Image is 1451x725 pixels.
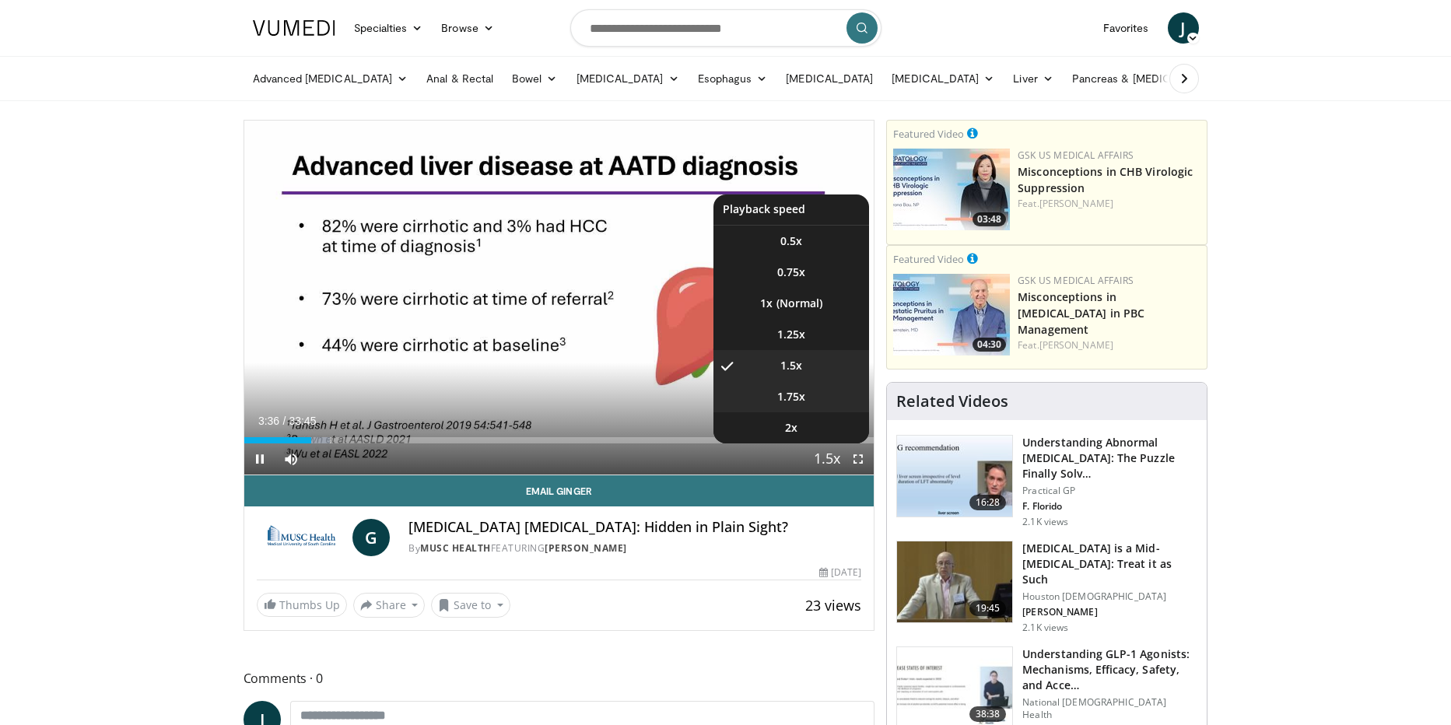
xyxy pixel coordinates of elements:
[283,415,286,427] span: /
[1018,164,1193,195] a: Misconceptions in CHB Virologic Suppression
[1018,149,1134,162] a: GSK US Medical Affairs
[760,296,773,311] span: 1x
[1022,622,1068,634] p: 2.1K views
[408,541,861,555] div: By FEATURING
[777,264,805,280] span: 0.75x
[503,63,566,94] a: Bowel
[420,541,491,555] a: MUSC Health
[1022,541,1197,587] h3: [MEDICAL_DATA] is a Mid-[MEDICAL_DATA]: Treat it as Such
[352,519,390,556] a: G
[776,63,882,94] a: [MEDICAL_DATA]
[819,566,861,580] div: [DATE]
[1018,274,1134,287] a: GSK US Medical Affairs
[1022,500,1197,513] p: F. Florido
[777,389,805,405] span: 1.75x
[897,436,1012,517] img: 756ba46d-873c-446a-bef7-b53f94477476.150x105_q85_crop-smart_upscale.jpg
[777,327,805,342] span: 1.25x
[244,475,874,506] a: Email Ginger
[780,233,802,249] span: 0.5x
[244,437,874,443] div: Progress Bar
[567,63,689,94] a: [MEDICAL_DATA]
[973,338,1006,352] span: 04:30
[843,443,874,475] button: Fullscreen
[417,63,503,94] a: Anal & Rectal
[570,9,881,47] input: Search topics, interventions
[408,519,861,536] h4: [MEDICAL_DATA] [MEDICAL_DATA]: Hidden in Plain Sight?
[257,519,347,556] img: MUSC Health
[893,252,964,266] small: Featured Video
[1022,435,1197,482] h3: Understanding Abnormal [MEDICAL_DATA]: The Puzzle Finally Solv…
[893,274,1010,355] a: 04:30
[289,415,316,427] span: 33:45
[882,63,1004,94] a: [MEDICAL_DATA]
[244,443,275,475] button: Pause
[969,495,1007,510] span: 16:28
[893,149,1010,230] a: 03:48
[780,358,802,373] span: 1.5x
[896,435,1197,528] a: 16:28 Understanding Abnormal [MEDICAL_DATA]: The Puzzle Finally Solv… Practical GP F. Florido 2.1...
[275,443,307,475] button: Mute
[1018,289,1144,337] a: Misconceptions in [MEDICAL_DATA] in PBC Management
[1022,516,1068,528] p: 2.1K views
[969,601,1007,616] span: 19:45
[897,541,1012,622] img: 747e94ab-1cae-4bba-8046-755ed87a7908.150x105_q85_crop-smart_upscale.jpg
[1039,338,1113,352] a: [PERSON_NAME]
[785,420,797,436] span: 2x
[432,12,503,44] a: Browse
[1039,197,1113,210] a: [PERSON_NAME]
[1168,12,1199,44] a: J
[805,596,861,615] span: 23 views
[244,121,874,475] video-js: Video Player
[1063,63,1245,94] a: Pancreas & [MEDICAL_DATA]
[545,541,627,555] a: [PERSON_NAME]
[1022,696,1197,721] p: National [DEMOGRAPHIC_DATA] Health
[244,668,875,688] span: Comments 0
[1018,197,1200,211] div: Feat.
[1022,590,1197,603] p: Houston [DEMOGRAPHIC_DATA]
[973,212,1006,226] span: 03:48
[253,20,335,36] img: VuMedi Logo
[811,443,843,475] button: Playback Rate
[896,541,1197,634] a: 19:45 [MEDICAL_DATA] is a Mid-[MEDICAL_DATA]: Treat it as Such Houston [DEMOGRAPHIC_DATA] [PERSON...
[1022,646,1197,693] h3: Understanding GLP-1 Agonists: Mechanisms, Efficacy, Safety, and Acce…
[896,392,1008,411] h4: Related Videos
[431,593,510,618] button: Save to
[689,63,777,94] a: Esophagus
[1094,12,1158,44] a: Favorites
[1018,338,1200,352] div: Feat.
[244,63,418,94] a: Advanced [MEDICAL_DATA]
[1022,606,1197,618] p: [PERSON_NAME]
[345,12,433,44] a: Specialties
[893,149,1010,230] img: 59d1e413-5879-4b2e-8b0a-b35c7ac1ec20.jpg.150x105_q85_crop-smart_upscale.jpg
[257,593,347,617] a: Thumbs Up
[969,706,1007,722] span: 38:38
[258,415,279,427] span: 3:36
[1022,485,1197,497] p: Practical GP
[353,593,426,618] button: Share
[893,127,964,141] small: Featured Video
[893,274,1010,355] img: aa8aa058-1558-4842-8c0c-0d4d7a40e65d.jpg.150x105_q85_crop-smart_upscale.jpg
[1004,63,1062,94] a: Liver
